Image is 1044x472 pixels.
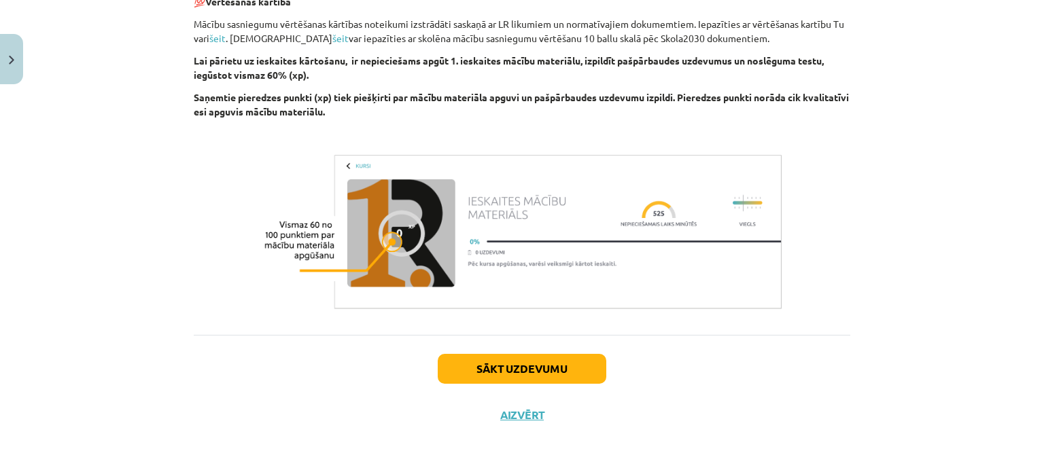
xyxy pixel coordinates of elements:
[9,56,14,65] img: icon-close-lesson-0947bae3869378f0d4975bcd49f059093ad1ed9edebbc8119c70593378902aed.svg
[496,408,548,422] button: Aizvērt
[194,54,824,81] b: Lai pārietu uz ieskaites kārtošanu, ir nepieciešams apgūt 1. ieskaites mācību materiālu, izpildīt...
[438,354,606,384] button: Sākt uzdevumu
[194,91,849,117] b: Saņemtie pieredzes punkti (xp) tiek piešķirti par mācību materiāla apguvi un pašpārbaudes uzdevum...
[194,17,850,46] p: Mācību sasniegumu vērtēšanas kārtības noteikumi izstrādāti saskaņā ar LR likumiem un normatīvajie...
[332,32,349,44] a: šeit
[209,32,226,44] a: šeit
